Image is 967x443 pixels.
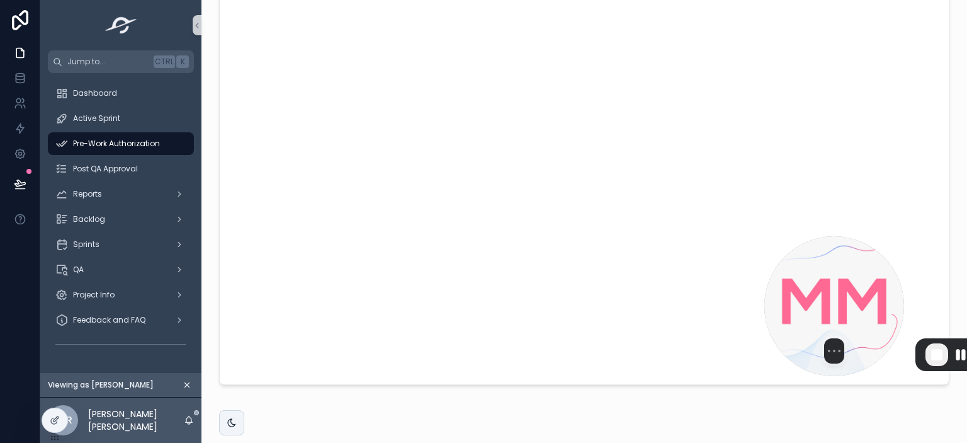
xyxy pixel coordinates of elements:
a: Active Sprint [48,107,194,130]
span: Active Sprint [73,113,120,124]
span: Feedback and FAQ [73,315,145,325]
span: Project Info [73,290,115,300]
span: Pre-Work Authorization [73,139,160,149]
span: Backlog [73,214,105,224]
a: Backlog [48,208,194,231]
a: QA [48,258,194,281]
span: Ctrl [154,55,175,68]
span: Dashboard [73,88,117,98]
span: Post QA Approval [73,164,138,174]
a: Project Info [48,284,194,306]
span: Viewing as [PERSON_NAME] [48,380,154,390]
span: Sprints [73,239,99,250]
a: Pre-Work Authorization [48,132,194,155]
span: K [178,57,188,67]
a: Post QA Approval [48,158,194,180]
span: Jump to... [67,57,149,67]
a: Feedback and FAQ [48,309,194,331]
span: QA [73,265,84,275]
img: App logo [101,15,141,35]
div: scrollable content [40,73,201,371]
button: Jump to...CtrlK [48,50,194,73]
p: [PERSON_NAME] [PERSON_NAME] [88,408,184,433]
a: Dashboard [48,82,194,105]
a: Reports [48,183,194,205]
a: Sprints [48,233,194,256]
span: Reports [73,189,102,199]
